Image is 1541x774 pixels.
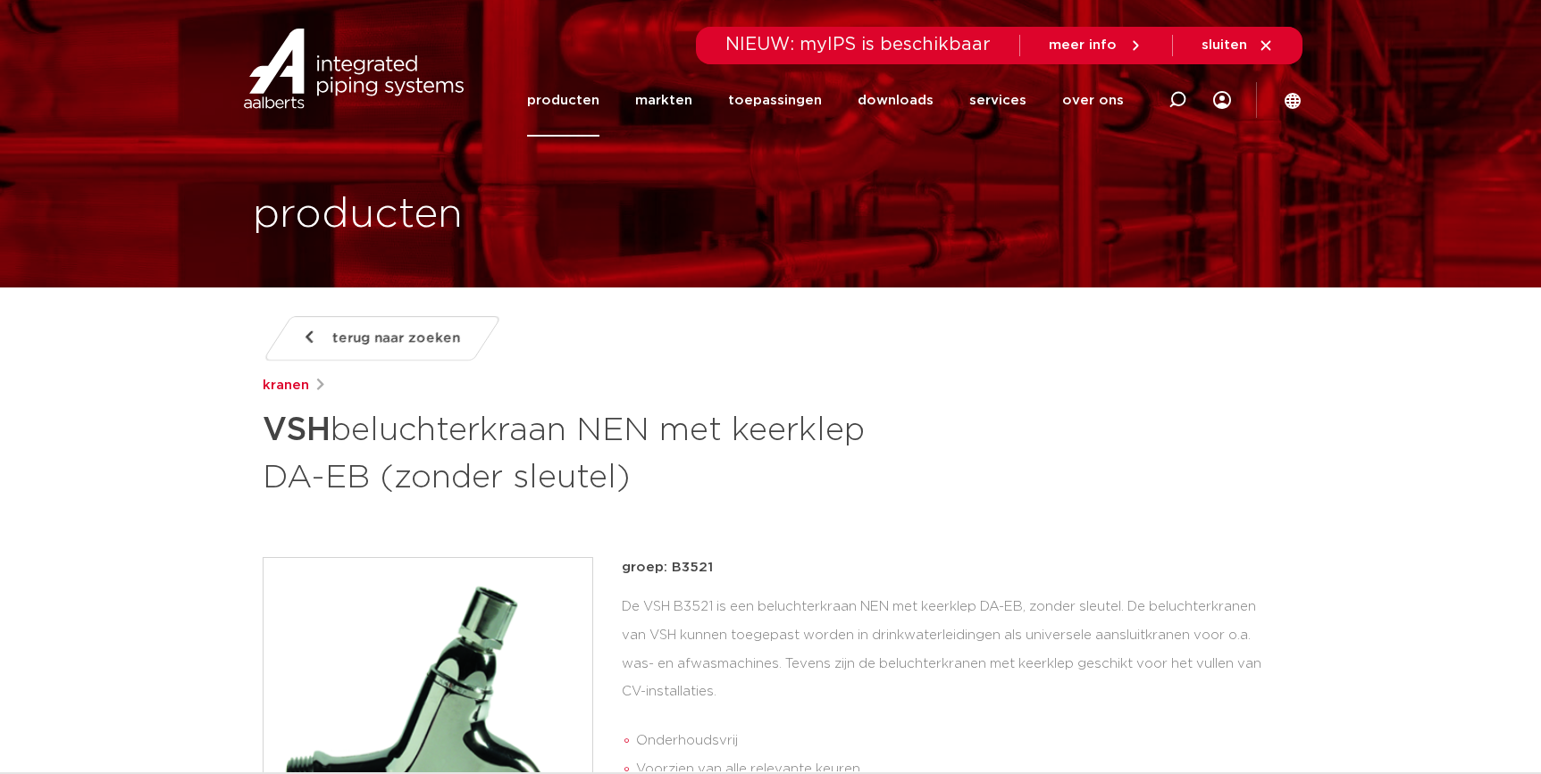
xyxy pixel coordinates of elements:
span: terug naar zoeken [332,324,460,353]
a: meer info [1049,37,1143,54]
span: NIEUW: myIPS is beschikbaar [725,36,991,54]
div: my IPS [1213,64,1231,137]
a: terug naar zoeken [262,316,501,361]
div: De VSH B3521 is een beluchterkraan NEN met keerklep DA-EB, zonder sleutel. De beluchterkranen van... [622,593,1279,771]
a: markten [635,64,692,137]
a: over ons [1062,64,1124,137]
a: producten [527,64,599,137]
strong: VSH [263,414,331,446]
p: groep: B3521 [622,557,1279,578]
span: sluiten [1202,38,1247,52]
a: sluiten [1202,37,1274,54]
h1: beluchterkraan NEN met keerklep DA-EB (zonder sleutel) [263,404,934,500]
a: downloads [858,64,934,137]
nav: Menu [527,64,1124,137]
li: Onderhoudsvrij [636,727,1279,755]
h1: producten [253,187,463,244]
a: services [969,64,1026,137]
a: kranen [263,375,309,396]
a: toepassingen [728,64,822,137]
span: meer info [1049,38,1117,52]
